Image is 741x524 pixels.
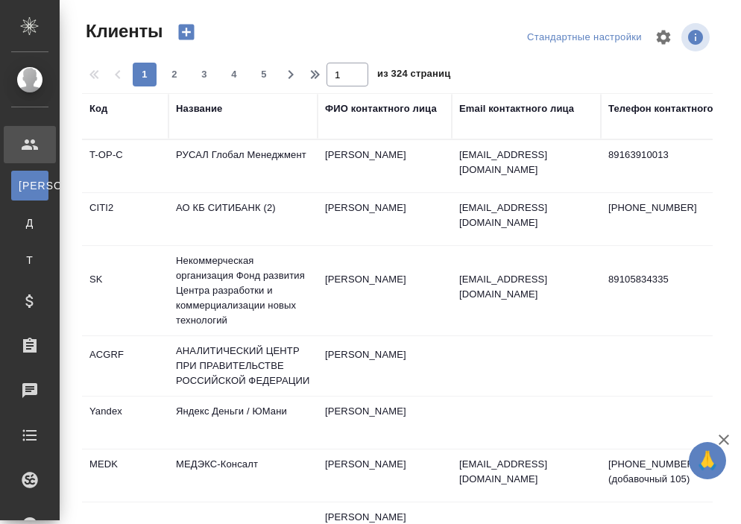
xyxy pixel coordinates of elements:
p: [EMAIL_ADDRESS][DOMAIN_NAME] [459,201,593,230]
td: SK [82,265,168,317]
span: Посмотреть информацию [681,23,713,51]
td: MEDK [82,449,168,502]
div: split button [523,26,646,49]
span: Д [19,215,41,230]
td: АНАЛИТИЧЕСКИЙ ЦЕНТР ПРИ ПРАВИТЕЛЬСТВЕ РОССИЙСКОЙ ФЕДЕРАЦИИ [168,336,318,396]
td: АО КБ СИТИБАНК (2) [168,193,318,245]
td: T-OP-C [82,140,168,192]
td: Яндекс Деньги / ЮМани [168,397,318,449]
div: Название [176,101,222,116]
button: 🙏 [689,442,726,479]
td: [PERSON_NAME] [318,193,452,245]
td: CITI2 [82,193,168,245]
td: [PERSON_NAME] [318,265,452,317]
td: [PERSON_NAME] [318,397,452,449]
span: 🙏 [695,445,720,476]
span: 5 [252,67,276,82]
td: Некоммерческая организация Фонд развития Центра разработки и коммерциализации новых технологий [168,246,318,335]
span: Т [19,253,41,268]
td: МЕДЭКС-Консалт [168,449,318,502]
span: 2 [163,67,186,82]
td: [PERSON_NAME] [318,449,452,502]
p: [EMAIL_ADDRESS][DOMAIN_NAME] [459,148,593,177]
span: 3 [192,67,216,82]
button: Создать [168,19,204,45]
span: 4 [222,67,246,82]
span: из 324 страниц [377,65,450,86]
td: [PERSON_NAME] [318,140,452,192]
button: 2 [163,63,186,86]
span: Клиенты [82,19,163,43]
td: РУСАЛ Глобал Менеджмент [168,140,318,192]
a: Д [11,208,48,238]
a: Т [11,245,48,275]
button: 3 [192,63,216,86]
span: Настроить таблицу [646,19,681,55]
div: Телефон контактного лица [608,101,740,116]
div: Код [89,101,107,116]
span: [PERSON_NAME] [19,178,41,193]
a: [PERSON_NAME] [11,171,48,201]
p: [EMAIL_ADDRESS][DOMAIN_NAME] [459,457,593,487]
div: Email контактного лица [459,101,574,116]
td: [PERSON_NAME] [318,340,452,392]
button: 4 [222,63,246,86]
td: Yandex [82,397,168,449]
button: 5 [252,63,276,86]
p: [EMAIL_ADDRESS][DOMAIN_NAME] [459,272,593,302]
div: ФИО контактного лица [325,101,437,116]
td: ACGRF [82,340,168,392]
